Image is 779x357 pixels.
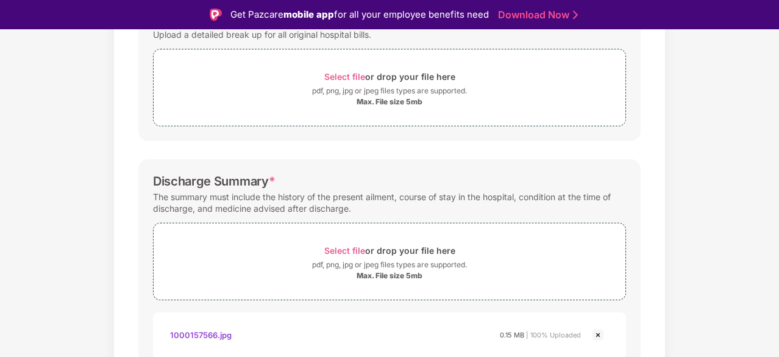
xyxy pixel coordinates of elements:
[312,85,467,97] div: pdf, png, jpg or jpeg files types are supported.
[357,97,422,107] div: Max. File size 5mb
[591,328,605,342] img: svg+xml;base64,PHN2ZyBpZD0iQ3Jvc3MtMjR4MjQiIHhtbG5zPSJodHRwOi8vd3d3LnczLm9yZy8yMDAwL3N2ZyIgd2lkdG...
[526,331,581,339] span: | 100% Uploaded
[153,189,626,217] div: The summary must include the history of the present ailment, course of stay in the hospital, cond...
[312,259,467,271] div: pdf, png, jpg or jpeg files types are supported.
[230,7,489,22] div: Get Pazcare for all your employee benefits need
[154,59,625,117] span: Select fileor drop your file herepdf, png, jpg or jpeg files types are supported.Max. File size 5mb
[154,233,625,290] span: Select fileor drop your file herepdf, png, jpg or jpeg files types are supported.Max. File size 5mb
[573,9,578,21] img: Stroke
[283,9,334,20] strong: mobile app
[170,325,232,345] div: 1000157566.jpg
[153,174,275,189] div: Discharge Summary
[324,242,455,259] div: or drop your file here
[500,331,524,339] span: 0.15 MB
[153,26,371,43] div: Upload a detailed break up for all original hospital bills.
[210,9,222,21] img: Logo
[324,68,455,85] div: or drop your file here
[357,271,422,281] div: Max. File size 5mb
[324,71,365,82] span: Select file
[324,245,365,256] span: Select file
[498,9,574,21] a: Download Now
